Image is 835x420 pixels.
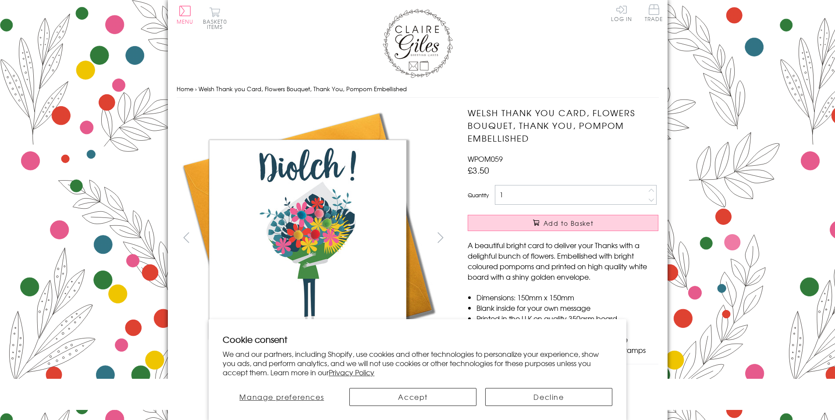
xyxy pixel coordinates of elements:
span: Add to Basket [544,219,593,228]
img: Claire Giles Greetings Cards [383,9,453,78]
p: A beautiful bright card to deliver your Thanks with a delighful bunch of flowers. Embellished wit... [468,240,658,282]
p: We and our partners, including Shopify, use cookies and other technologies to personalize your ex... [223,349,612,377]
nav: breadcrumbs [177,80,659,98]
li: Dimensions: 150mm x 150mm [476,292,658,303]
span: Menu [177,18,194,25]
a: Log In [611,4,632,21]
a: Home [177,85,193,93]
span: › [195,85,197,93]
h1: Welsh Thank you Card, Flowers Bouquet, Thank You, Pompom Embellished [468,107,658,144]
button: next [430,228,450,247]
a: Trade [645,4,663,23]
button: Decline [485,388,612,406]
a: Privacy Policy [329,367,374,377]
span: WPOM059 [468,153,503,164]
button: prev [177,228,196,247]
li: Blank inside for your own message [476,303,658,313]
button: Basket0 items [203,7,227,29]
span: Manage preferences [239,392,324,402]
li: Printed in the U.K on quality 350gsm board [476,313,658,324]
span: Welsh Thank you Card, Flowers Bouquet, Thank You, Pompom Embellished [199,85,407,93]
button: Menu [177,6,194,24]
span: 0 items [207,18,227,31]
span: Trade [645,4,663,21]
button: Accept [349,388,476,406]
button: Manage preferences [223,388,341,406]
span: £3.50 [468,164,489,176]
h2: Cookie consent [223,333,612,345]
img: Welsh Thank you Card, Flowers Bouquet, Thank You, Pompom Embellished [177,107,440,370]
button: Add to Basket [468,215,658,231]
label: Quantity [468,191,489,199]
